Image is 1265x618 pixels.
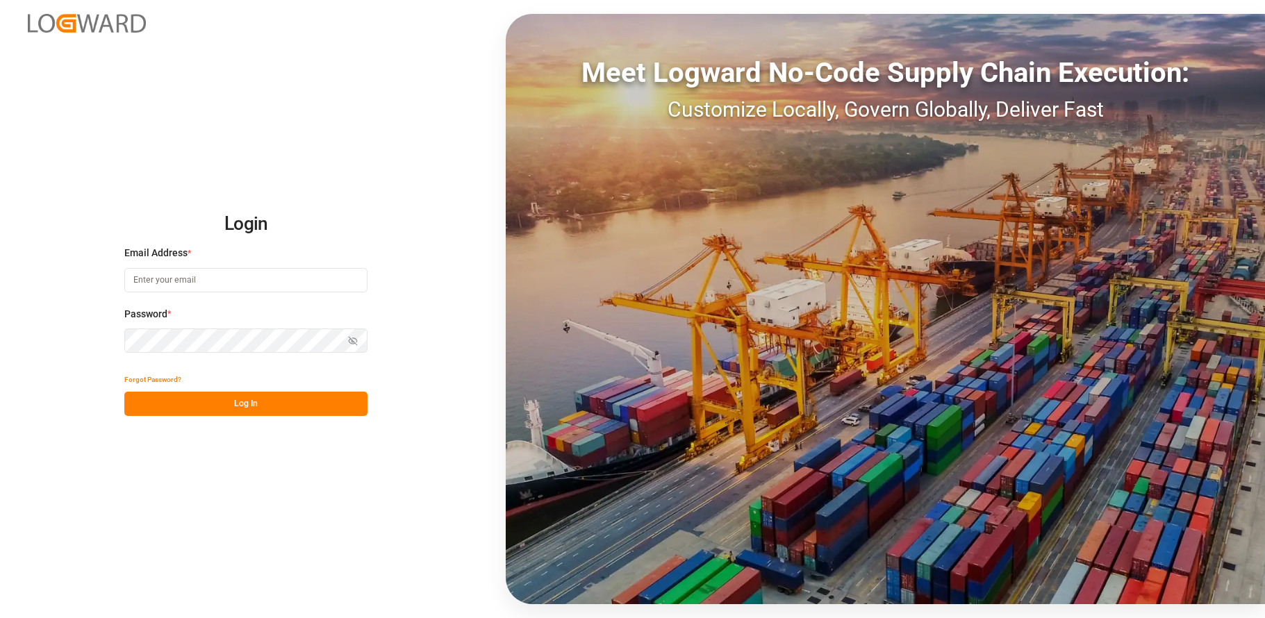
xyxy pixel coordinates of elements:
[28,14,146,33] img: Logward_new_orange.png
[124,202,367,247] h2: Login
[124,367,181,392] button: Forgot Password?
[124,307,167,321] span: Password
[506,94,1265,125] div: Customize Locally, Govern Globally, Deliver Fast
[124,246,188,260] span: Email Address
[506,52,1265,94] div: Meet Logward No-Code Supply Chain Execution:
[124,392,367,416] button: Log In
[124,268,367,292] input: Enter your email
